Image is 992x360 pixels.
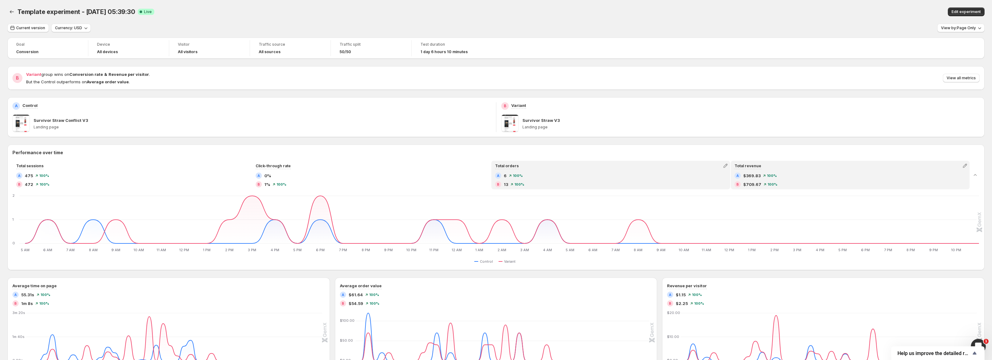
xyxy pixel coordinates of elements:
span: But the Control outperforms on . [26,79,130,84]
span: 100 % [694,302,704,305]
button: Show survey - Help us improve the detailed report for A/B campaigns [897,349,978,357]
text: 3 PM [248,248,256,252]
text: 9 PM [384,248,393,252]
span: $369.83 [743,173,761,179]
span: 100 % [767,174,777,178]
h4: All sources [259,49,280,54]
a: GoalConversion [16,41,79,55]
span: Goal [16,42,79,47]
h2: B [342,302,344,305]
button: Control [474,258,495,265]
span: Currency: USD [55,25,82,30]
h2: B [14,302,17,305]
p: Survivor Straw Conflict V3 [34,117,88,123]
text: 8 AM [634,248,642,252]
span: 0% [264,173,271,179]
p: Landing page [34,125,491,130]
text: 9 AM [111,248,120,252]
span: $1.15 [676,292,686,298]
text: 4 PM [816,248,824,252]
text: 10 AM [133,248,144,252]
text: 7 PM [339,248,347,252]
h3: Revenue per visitor [667,283,707,289]
span: View all metrics [947,76,976,81]
text: 10 AM [679,248,689,252]
text: $100.00 [340,318,355,323]
text: 12 PM [724,248,734,252]
text: 5 AM [21,248,30,252]
span: Variant [26,72,41,77]
span: $2.25 [676,300,688,307]
text: 1 [12,217,14,222]
span: Control [480,259,493,264]
span: Current version [16,25,45,30]
text: 7 PM [884,248,892,252]
text: 9 PM [929,248,938,252]
iframe: Intercom live chat [971,339,986,354]
h2: A [14,293,17,297]
img: Survivor Straw Conflict V3 [12,115,30,132]
span: Test duration [420,42,484,47]
text: 7 AM [611,248,620,252]
span: 100 % [369,293,379,297]
text: 5 AM [566,248,574,252]
text: 0 [12,241,15,245]
text: $50.00 [340,338,353,343]
img: Survivor Straw V3 [501,115,519,132]
h2: B [18,182,21,186]
a: DeviceAll devices [97,41,160,55]
text: 11 PM [429,248,438,252]
text: 8 PM [362,248,370,252]
text: 1 PM [748,248,756,252]
button: Variant [498,258,518,265]
span: Conversion [16,49,39,54]
button: Current version [7,24,49,32]
span: 55.31s [21,292,34,298]
span: 100 % [40,293,50,297]
span: Traffic source [259,42,322,47]
p: Landing page [522,125,980,130]
h2: B [257,182,260,186]
text: 10 PM [951,248,961,252]
text: 3m 20s [12,311,25,315]
text: 11 AM [156,248,166,252]
h2: A [669,293,671,297]
span: Total revenue [735,164,761,168]
text: 8 AM [89,248,98,252]
span: 1 day 6 hours 10 minutes [420,49,468,54]
a: Traffic split50/50 [340,41,403,55]
h2: B [16,75,19,81]
span: 50/50 [340,49,351,54]
button: View by:Page Only [937,24,985,32]
text: 3 AM [520,248,529,252]
text: 10 PM [406,248,416,252]
span: Template experiment - [DATE] 05:39:30 [17,8,135,16]
button: Currency: USD [51,24,91,32]
h2: B [497,182,499,186]
span: 100 % [369,302,379,305]
text: 1 PM [203,248,211,252]
span: $61.64 [349,292,363,298]
span: 100 % [39,174,49,178]
span: Help us improve the detailed report for A/B campaigns [897,350,971,356]
span: Visitor [178,42,241,47]
span: Click-through rate [256,164,291,168]
h2: A [736,174,739,178]
p: Control [22,102,38,108]
span: 13 [504,181,508,187]
p: Survivor Straw V3 [522,117,560,123]
h4: All visitors [178,49,197,54]
text: 2 [12,193,15,198]
text: 8 PM [906,248,915,252]
span: Total sessions [16,164,44,168]
text: 6 AM [588,248,597,252]
text: 2 PM [770,248,779,252]
span: Edit experiment [952,9,981,14]
span: group wins on . [26,72,150,77]
span: 100 % [692,293,702,297]
button: Edit experiment [948,7,985,16]
text: 2 PM [225,248,234,252]
h2: A [15,104,18,108]
text: 12 PM [179,248,189,252]
strong: & [104,72,107,77]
